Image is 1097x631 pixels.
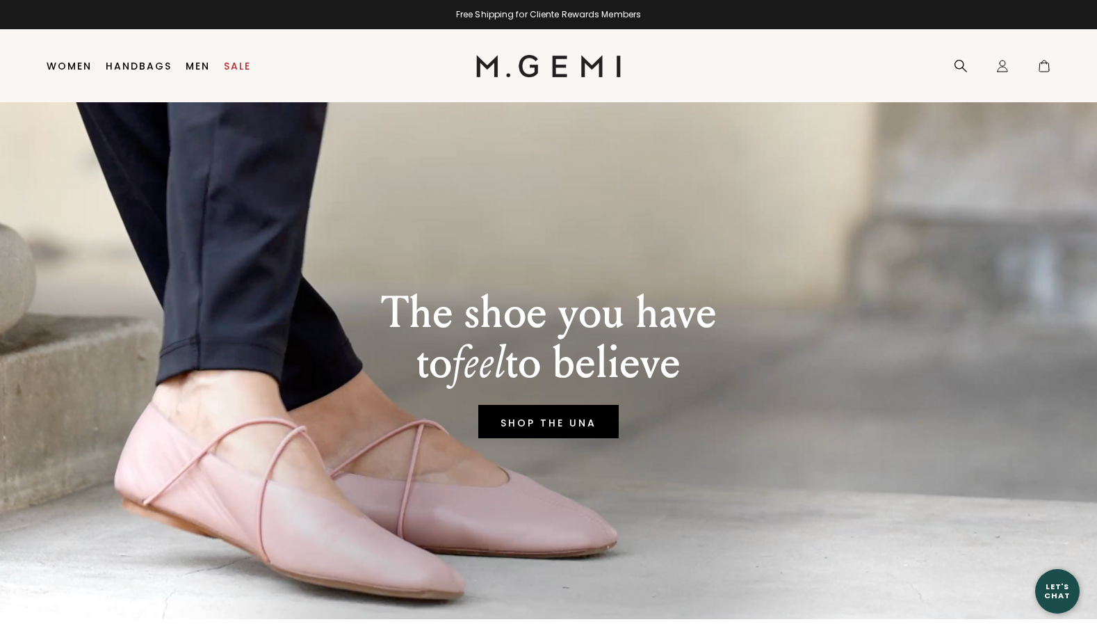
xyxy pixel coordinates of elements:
a: Sale [224,61,251,72]
p: to to believe [381,338,717,388]
a: Women [47,61,92,72]
a: Handbags [106,61,172,72]
a: SHOP THE UNA [478,405,619,438]
p: The shoe you have [381,288,717,338]
a: Men [186,61,210,72]
em: feel [452,336,505,390]
div: Let's Chat [1035,582,1080,600]
img: M.Gemi [476,55,621,77]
